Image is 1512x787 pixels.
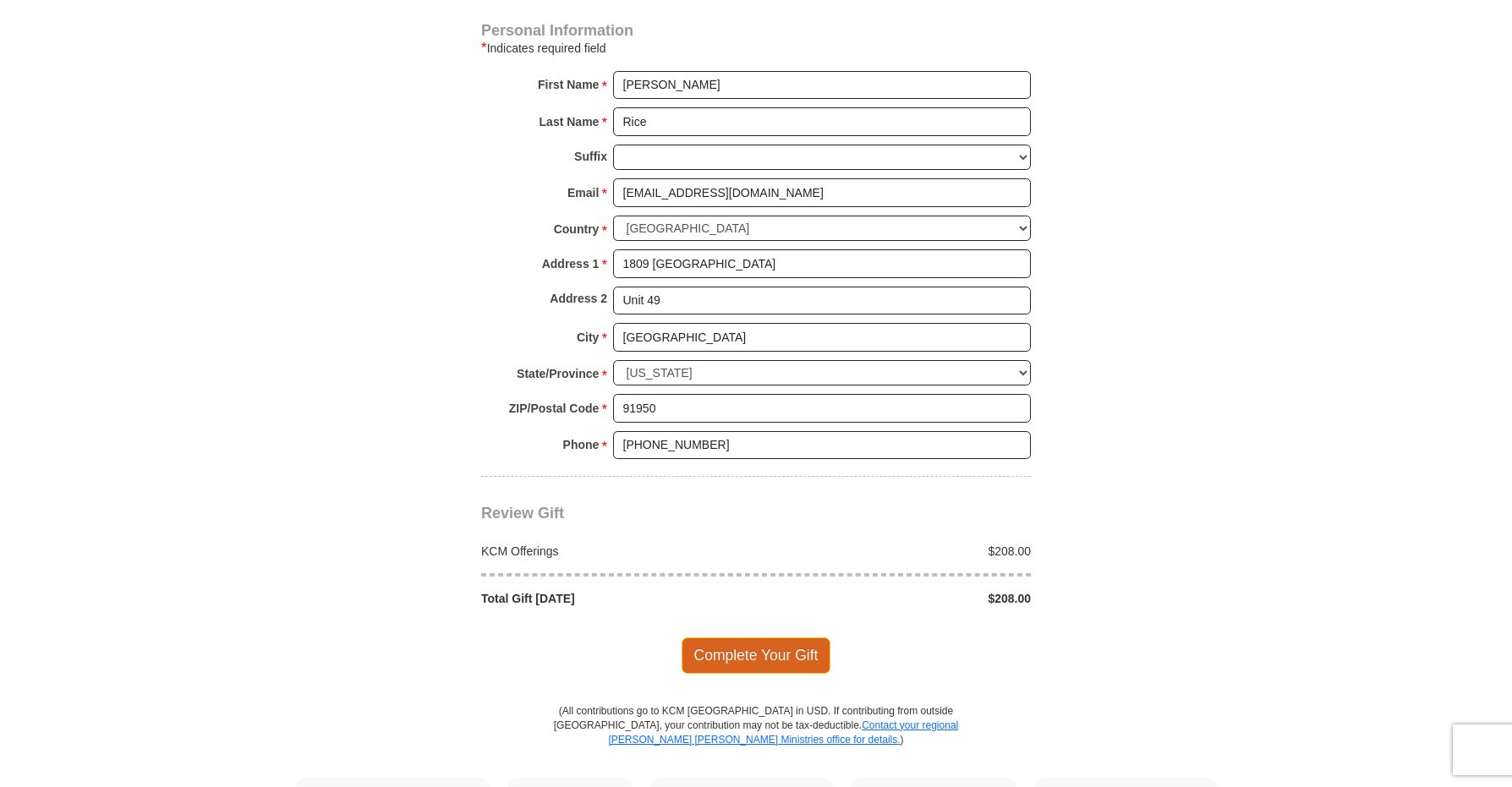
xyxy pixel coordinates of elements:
[567,181,599,205] strong: Email
[481,505,564,522] span: Review Gift
[542,252,600,276] strong: Address 1
[554,217,600,241] strong: Country
[553,704,959,778] p: (All contributions go to KCM [GEOGRAPHIC_DATA] in USD. If contributing from outside [GEOGRAPHIC_D...
[481,38,1031,58] div: Indicates required field
[550,287,607,310] strong: Address 2
[538,73,599,96] strong: First Name
[509,396,600,420] strong: ZIP/Postal Code
[756,590,1040,607] div: $208.00
[577,325,599,349] strong: City
[517,362,599,385] strong: State/Province
[563,433,600,456] strong: Phone
[473,543,757,560] div: KCM Offerings
[682,637,831,673] span: Complete Your Gift
[473,590,757,607] div: Total Gift [DATE]
[481,24,1031,37] h4: Personal Information
[540,110,600,134] strong: Last Name
[608,719,958,746] a: Contact your regional [PERSON_NAME] [PERSON_NAME] Ministries office for details.
[574,145,607,168] strong: Suffix
[756,543,1040,560] div: $208.00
